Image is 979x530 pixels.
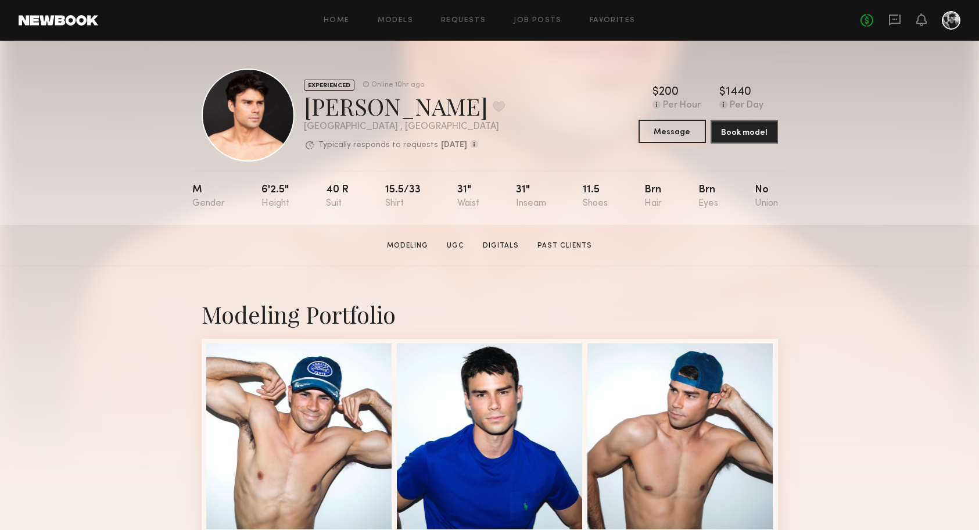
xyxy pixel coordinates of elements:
[457,185,479,209] div: 31"
[378,17,413,24] a: Models
[644,185,662,209] div: Brn
[514,17,562,24] a: Job Posts
[478,241,523,251] a: Digitals
[385,185,421,209] div: 15.5/33
[441,141,467,149] b: [DATE]
[304,91,505,121] div: [PERSON_NAME]
[326,185,349,209] div: 40 r
[583,185,608,209] div: 11.5
[382,241,433,251] a: Modeling
[639,120,706,143] button: Message
[755,185,778,209] div: No
[533,241,597,251] a: Past Clients
[652,87,659,98] div: $
[304,80,354,91] div: EXPERIENCED
[726,87,751,98] div: 1440
[324,17,350,24] a: Home
[371,81,424,89] div: Online 10hr ago
[659,87,679,98] div: 200
[261,185,289,209] div: 6'2.5"
[711,120,778,144] button: Book model
[719,87,726,98] div: $
[590,17,636,24] a: Favorites
[304,122,505,132] div: [GEOGRAPHIC_DATA] , [GEOGRAPHIC_DATA]
[730,101,763,111] div: Per Day
[192,185,225,209] div: M
[202,299,778,330] div: Modeling Portfolio
[441,17,486,24] a: Requests
[698,185,718,209] div: Brn
[318,141,438,149] p: Typically responds to requests
[663,101,701,111] div: Per Hour
[516,185,546,209] div: 31"
[442,241,469,251] a: UGC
